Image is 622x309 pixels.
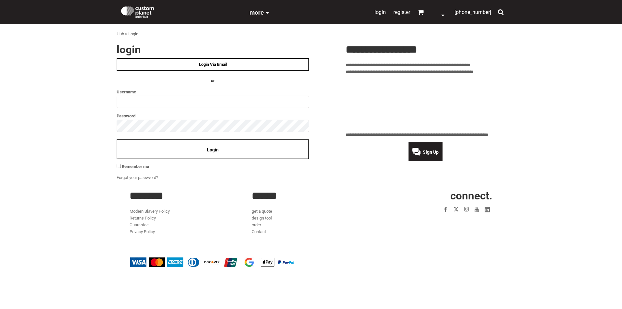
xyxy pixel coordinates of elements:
img: Google Pay [241,257,257,267]
a: Modern Slavery Policy [130,209,170,214]
iframe: Customer reviews powered by Trustpilot [403,219,492,226]
div: Login [128,31,138,38]
span: Login Via Email [199,62,227,67]
span: Remember me [122,164,149,169]
a: design tool [252,216,272,220]
a: Forgot your password? [117,175,158,180]
h2: Login [117,44,309,55]
input: Remember me [117,164,121,168]
img: PayPal [278,260,294,264]
span: [PHONE_NUMBER] [455,9,491,15]
img: American Express [167,257,183,267]
img: Discover [204,257,220,267]
span: More [249,9,264,16]
label: Password [117,112,309,120]
a: Contact [252,229,266,234]
a: Register [393,9,410,15]
iframe: Customer reviews powered by Trustpilot [346,79,505,128]
a: Login Via Email [117,58,309,71]
h2: CONNECT. [374,190,492,201]
img: Visa [130,257,146,267]
label: Username [117,88,309,96]
span: Login [207,147,219,152]
span: Sign Up [423,149,439,155]
a: order [252,222,261,227]
img: Apple Pay [259,257,276,267]
a: Guarantee [130,222,149,227]
a: Privacy Policy [130,229,155,234]
h4: OR [117,77,309,84]
a: Returns Policy [130,216,156,220]
img: China UnionPay [223,257,239,267]
a: Login [374,9,386,15]
img: Diners Club [186,257,202,267]
a: Hub [117,31,124,36]
img: Mastercard [149,257,165,267]
div: > [125,31,127,38]
a: Custom Planet [117,2,246,21]
a: get a quote [252,209,272,214]
img: Custom Planet [120,5,155,18]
